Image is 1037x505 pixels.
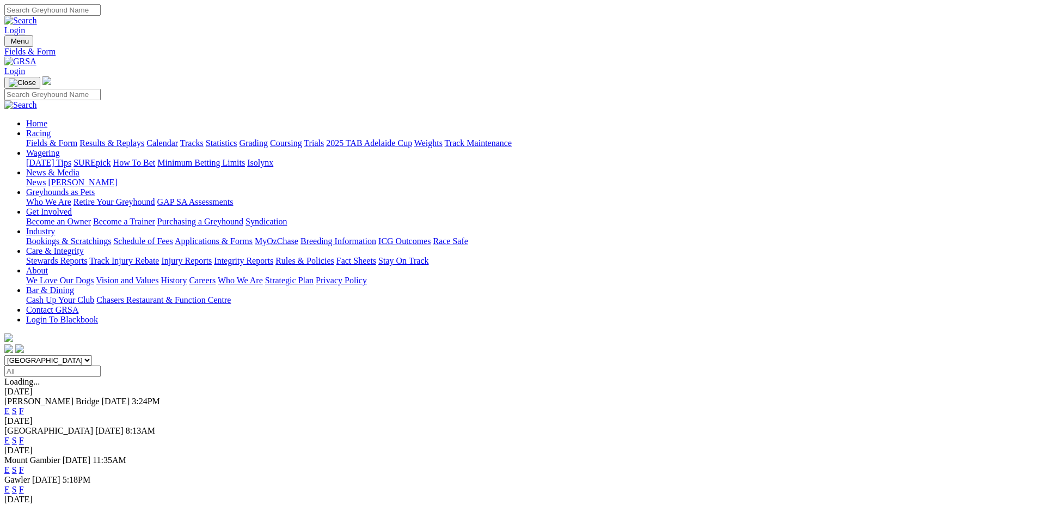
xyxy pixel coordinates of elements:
[19,465,24,474] a: F
[4,436,10,445] a: E
[26,158,71,167] a: [DATE] Tips
[19,406,24,416] a: F
[26,236,111,246] a: Bookings & Scratchings
[218,276,263,285] a: Who We Are
[175,236,253,246] a: Applications & Forms
[26,256,1033,266] div: Care & Integrity
[378,256,428,265] a: Stay On Track
[445,138,512,148] a: Track Maintenance
[4,406,10,416] a: E
[26,158,1033,168] div: Wagering
[26,178,1033,187] div: News & Media
[4,485,10,494] a: E
[4,455,60,465] span: Mount Gambier
[4,366,101,377] input: Select date
[4,35,33,47] button: Toggle navigation
[4,475,30,484] span: Gawler
[4,4,101,16] input: Search
[113,236,173,246] a: Schedule of Fees
[26,178,46,187] a: News
[180,138,204,148] a: Tracks
[26,197,71,206] a: Who We Are
[32,475,60,484] span: [DATE]
[4,465,10,474] a: E
[26,285,74,295] a: Bar & Dining
[4,446,1033,455] div: [DATE]
[414,138,443,148] a: Weights
[19,436,24,445] a: F
[26,315,98,324] a: Login To Blackbook
[12,485,17,494] a: S
[26,197,1033,207] div: Greyhounds as Pets
[95,426,124,435] span: [DATE]
[4,495,1033,504] div: [DATE]
[26,138,77,148] a: Fields & Form
[4,100,37,110] img: Search
[161,276,187,285] a: History
[4,397,100,406] span: [PERSON_NAME] Bridge
[93,455,126,465] span: 11:35AM
[265,276,314,285] a: Strategic Plan
[73,197,155,206] a: Retire Your Greyhound
[26,266,48,275] a: About
[73,158,111,167] a: SUREpick
[132,397,160,406] span: 3:24PM
[246,217,287,226] a: Syndication
[4,89,101,100] input: Search
[63,475,91,484] span: 5:18PM
[157,217,243,226] a: Purchasing a Greyhound
[26,295,94,305] a: Cash Up Your Club
[300,236,376,246] a: Breeding Information
[255,236,298,246] a: MyOzChase
[4,416,1033,426] div: [DATE]
[4,47,1033,57] a: Fields & Form
[26,246,84,255] a: Care & Integrity
[206,138,237,148] a: Statistics
[157,158,245,167] a: Minimum Betting Limits
[378,236,431,246] a: ICG Outcomes
[26,305,78,314] a: Contact GRSA
[4,377,40,386] span: Loading...
[326,138,412,148] a: 2025 TAB Adelaide Cup
[4,57,36,66] img: GRSA
[26,207,72,216] a: Get Involved
[336,256,376,265] a: Fact Sheets
[93,217,155,226] a: Become a Trainer
[26,217,91,226] a: Become an Owner
[63,455,91,465] span: [DATE]
[4,387,1033,397] div: [DATE]
[240,138,268,148] a: Grading
[275,256,334,265] a: Rules & Policies
[89,256,159,265] a: Track Injury Rebate
[433,236,468,246] a: Race Safe
[26,148,60,157] a: Wagering
[15,344,24,353] img: twitter.svg
[304,138,324,148] a: Trials
[26,276,94,285] a: We Love Our Dogs
[4,16,37,26] img: Search
[26,119,47,128] a: Home
[189,276,216,285] a: Careers
[4,333,13,342] img: logo-grsa-white.png
[26,168,79,177] a: News & Media
[26,256,87,265] a: Stewards Reports
[26,227,55,236] a: Industry
[26,217,1033,227] div: Get Involved
[113,158,156,167] a: How To Bet
[26,138,1033,148] div: Racing
[161,256,212,265] a: Injury Reports
[4,66,25,76] a: Login
[12,436,17,445] a: S
[146,138,178,148] a: Calendar
[19,485,24,494] a: F
[214,256,273,265] a: Integrity Reports
[26,187,95,197] a: Greyhounds as Pets
[79,138,144,148] a: Results & Replays
[26,276,1033,285] div: About
[4,26,25,35] a: Login
[4,426,93,435] span: [GEOGRAPHIC_DATA]
[4,77,40,89] button: Toggle navigation
[126,426,155,435] span: 8:13AM
[12,465,17,474] a: S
